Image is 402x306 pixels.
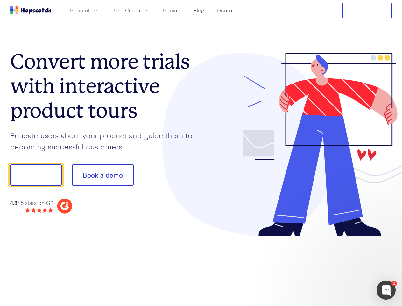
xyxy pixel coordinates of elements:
button: Product [66,5,102,16]
button: Use Cases [110,5,153,16]
div: 1 [391,281,397,286]
span: Use Cases [114,6,140,14]
a: Home [10,6,51,14]
button: Book a demo [72,164,134,186]
a: Demo [215,5,235,16]
button: Show me! [10,164,62,186]
div: / 5 stars on G2 [10,199,53,207]
a: Pricing [160,5,183,16]
a: Blog [191,5,207,16]
span: Product [70,6,90,14]
button: Free Trial [342,3,392,18]
h1: Convert more trials with interactive product tours [10,49,201,123]
p: Educate users about your product and guide them to becoming successful customers. [10,130,201,152]
strong: 4.8 [10,199,17,206]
